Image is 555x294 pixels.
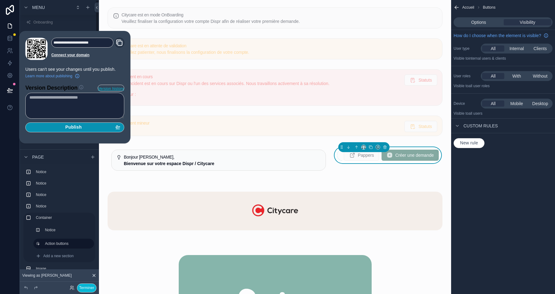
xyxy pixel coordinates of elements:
[454,83,553,88] p: Visible to
[468,56,506,61] span: Internal users & clients
[43,254,74,258] span: Add a new section
[77,283,96,292] button: Terminer
[23,30,95,40] a: Mon Onboarding
[468,111,482,116] span: all users
[454,74,478,79] label: User roles
[454,32,549,39] a: How do I choose when the element is visible?
[45,228,92,232] label: Notice
[454,101,478,106] label: Device
[36,181,93,186] label: Notice
[491,100,496,107] span: All
[36,215,93,220] label: Container
[45,241,89,246] label: Action buttons
[25,122,124,132] button: Publish
[491,45,496,52] span: All
[22,273,72,278] span: Viewing as [PERSON_NAME]
[491,73,496,79] span: All
[468,84,489,88] span: All user roles
[454,46,478,51] label: User type
[454,56,553,61] p: Visible to
[20,164,99,282] div: scrollable content
[25,66,124,72] p: Users can't see your changes until you publish.
[36,204,93,209] label: Notice
[36,169,93,174] label: Notice
[471,19,486,25] span: Options
[458,140,480,146] span: New rule
[454,138,485,148] button: New rule
[51,53,124,58] a: Connect your domain
[510,45,524,52] span: Internal
[454,32,541,39] span: How do I choose when the element is visible?
[65,125,82,130] span: Publish
[454,111,553,116] p: Visible to
[462,5,474,10] span: Accueil
[36,192,93,197] label: Notice
[512,73,521,79] span: With
[25,85,78,92] h2: Version Description
[25,74,80,79] a: Learn more about publishing
[463,123,498,129] span: Custom rules
[510,100,523,107] span: Mobile
[23,17,95,27] a: Onboarding
[32,4,45,11] span: Menu
[98,85,124,91] span: Version history
[32,154,44,160] span: Page
[33,20,94,25] label: Onboarding
[534,45,547,52] span: Clients
[51,38,124,60] div: Domain and Custom Link
[520,19,535,25] span: Visibility
[483,5,496,10] span: Buttons
[98,85,124,92] button: Version history
[532,100,548,107] span: Desktop
[533,73,547,79] span: Without
[23,147,95,157] a: Demandes
[36,266,93,271] label: Image
[25,74,72,79] span: Learn more about publishing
